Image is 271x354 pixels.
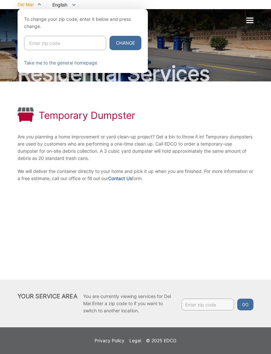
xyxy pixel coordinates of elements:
[18,2,34,7] span: Del Mar
[110,36,141,50] button: Change
[24,16,141,30] p: To change your zip code, enter it below and press change.
[24,59,97,66] a: Take me to the general homepage
[24,36,106,50] input: Enter zip code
